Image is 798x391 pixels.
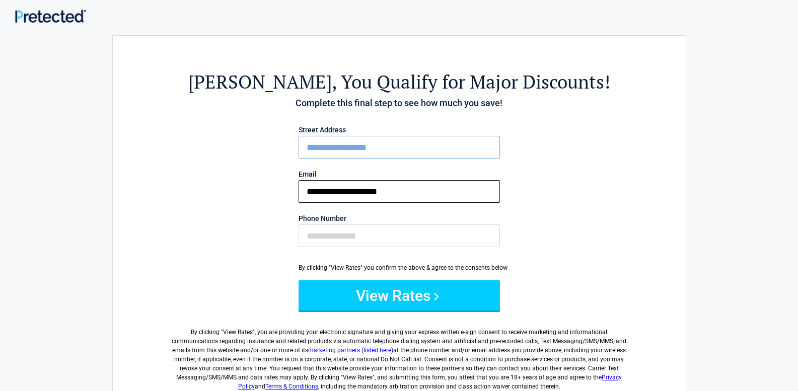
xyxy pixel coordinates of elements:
label: Email [299,171,500,178]
button: View Rates [299,280,500,310]
a: Terms & Conditions [265,383,318,390]
label: Phone Number [299,215,500,222]
img: Main Logo [15,10,86,23]
div: By clicking "View Rates" you confirm the above & agree to the consents below [299,263,500,272]
label: By clicking " ", you are providing your electronic signature and giving your express written e-si... [168,320,630,391]
span: View Rates [223,329,253,336]
span: [PERSON_NAME] [188,69,332,94]
label: Street Address [299,126,500,133]
h4: Complete this final step to see how much you save! [168,97,630,110]
h2: , You Qualify for Major Discounts! [168,69,630,94]
a: marketing partners (listed here) [308,347,393,354]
